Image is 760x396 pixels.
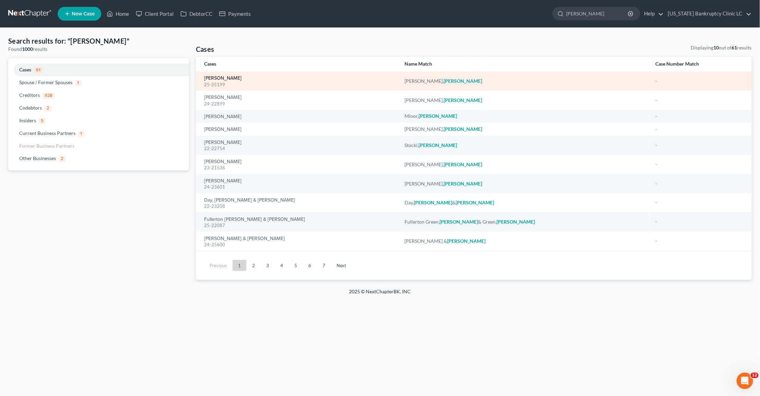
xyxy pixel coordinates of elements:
[19,92,40,98] span: Creditors
[78,131,84,137] span: 1
[405,113,644,120] div: Minor,
[447,238,486,244] em: [PERSON_NAME]
[656,199,744,206] div: -
[405,238,644,245] div: [PERSON_NAME] &
[414,200,452,205] em: [PERSON_NAME]
[656,238,744,245] div: -
[19,117,36,123] span: Insiders
[303,260,317,271] a: 6
[656,180,744,187] div: -
[8,89,189,102] a: Creditors928
[204,114,242,119] a: [PERSON_NAME]
[656,126,744,133] div: -
[440,219,478,225] em: [PERSON_NAME]
[204,222,394,229] div: 25-22087
[204,236,285,241] a: [PERSON_NAME] & [PERSON_NAME]
[714,45,719,50] strong: 10
[566,7,629,20] input: Search by name...
[641,8,664,20] a: Help
[444,181,482,186] em: [PERSON_NAME]
[8,76,189,89] a: Spouse / Former Spouses1
[103,8,132,20] a: Home
[177,8,216,20] a: DebtorCC
[204,203,394,210] div: 22-23208
[8,140,189,152] a: Former Business Partners
[656,218,744,225] div: -
[456,200,494,205] em: [PERSON_NAME]
[399,57,650,71] th: Name Match
[331,260,352,271] a: Next
[8,64,189,76] a: Cases61
[405,161,644,168] div: [PERSON_NAME],
[419,142,457,148] em: [PERSON_NAME]
[72,11,95,16] span: New Case
[204,145,394,152] div: 22-22754
[405,218,644,225] div: Fullerton Green, & Green,
[204,81,394,88] div: 25-25199
[496,219,535,225] em: [PERSON_NAME]
[405,142,644,149] div: Stocki,
[196,57,399,71] th: Cases
[664,8,751,20] a: [US_STATE] Bankruptcy Clinic LC
[405,199,644,206] div: Day, &
[444,97,482,103] em: [PERSON_NAME]
[22,46,33,52] strong: 1000
[317,260,331,271] a: 7
[19,143,74,149] span: Former Business Partners
[43,93,55,99] span: 928
[196,44,214,54] h4: Cases
[19,130,75,136] span: Current Business Partners
[8,152,189,165] a: Other Businesses2
[204,241,394,248] div: 24-25600
[204,198,295,203] a: Day, [PERSON_NAME] & [PERSON_NAME]
[19,67,31,72] span: Cases
[204,159,242,164] a: [PERSON_NAME]
[204,179,242,183] a: [PERSON_NAME]
[8,114,189,127] a: Insiders5
[656,113,744,120] div: -
[275,260,289,271] a: 4
[204,217,305,222] a: Fullerton [PERSON_NAME] & [PERSON_NAME]
[405,97,644,104] div: [PERSON_NAME],
[444,161,482,167] em: [PERSON_NAME]
[419,113,457,119] em: [PERSON_NAME]
[204,184,394,190] div: 24-23601
[656,78,744,84] div: -
[19,155,56,161] span: Other Businesses
[656,97,744,104] div: -
[59,156,66,162] span: 2
[656,142,744,149] div: -
[289,260,303,271] a: 5
[691,44,752,51] div: Displaying out of results
[405,180,644,187] div: [PERSON_NAME],
[39,118,46,124] span: 5
[233,260,246,271] a: 1
[19,79,72,85] span: Spouse / Former Spouses
[204,127,242,132] a: [PERSON_NAME]
[261,260,274,271] a: 3
[405,126,644,133] div: [PERSON_NAME],
[34,67,43,73] span: 61
[444,78,482,84] em: [PERSON_NAME]
[8,102,189,114] a: Codebtors2
[216,8,254,20] a: Payments
[204,76,242,81] a: [PERSON_NAME]
[19,105,42,111] span: Codebtors
[204,101,394,107] div: 24-22899
[8,46,189,53] div: Found results
[650,57,752,71] th: Case Number Match
[751,373,759,378] span: 12
[8,36,189,46] h4: Search results for: "[PERSON_NAME]"
[132,8,177,20] a: Client Portal
[732,45,737,50] strong: 61
[656,161,744,168] div: -
[75,80,81,86] span: 1
[247,260,260,271] a: 2
[444,126,482,132] em: [PERSON_NAME]
[8,127,189,140] a: Current Business Partners1
[185,288,576,301] div: 2025 © NextChapterBK, INC
[204,95,242,100] a: [PERSON_NAME]
[45,105,51,112] span: 2
[737,373,753,389] iframe: Intercom live chat
[405,78,644,84] div: [PERSON_NAME],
